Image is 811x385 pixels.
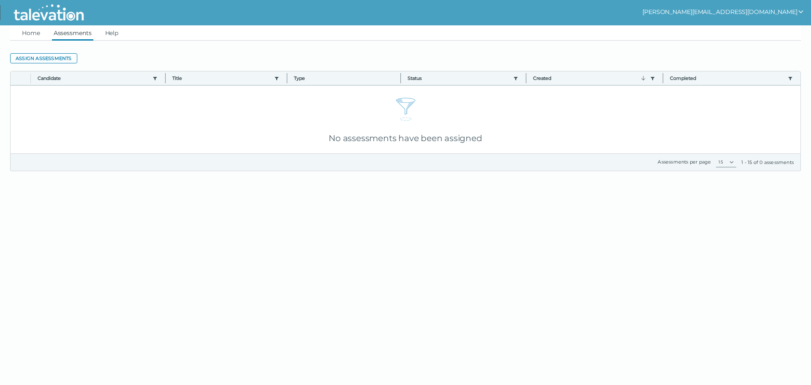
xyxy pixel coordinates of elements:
button: Assign assessments [10,53,77,63]
button: Completed [670,75,784,82]
button: Column resize handle [163,69,168,87]
a: Assessments [52,25,93,41]
a: Home [20,25,42,41]
div: 1 - 15 of 0 assessments [741,159,794,166]
span: Type [294,75,394,82]
button: Column resize handle [284,69,290,87]
a: Help [103,25,120,41]
label: Assessments per page [658,159,711,165]
button: Title [172,75,270,82]
button: show user actions [642,7,804,17]
button: Created [533,75,646,82]
span: No assessments have been assigned [329,133,482,143]
button: Column resize handle [660,69,666,87]
img: Talevation_Logo_Transparent_white.png [10,2,87,23]
button: Candidate [38,75,149,82]
button: Column resize handle [398,69,403,87]
button: Status [408,75,510,82]
button: Column resize handle [523,69,529,87]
